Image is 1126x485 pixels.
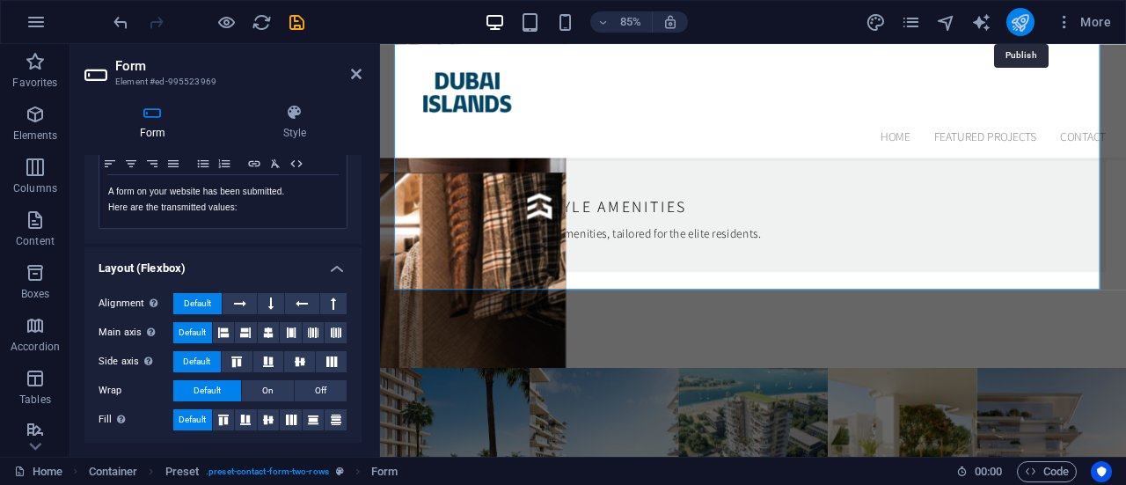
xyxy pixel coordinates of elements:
button: Default [173,409,212,430]
button: publish [1006,8,1035,36]
p: Elements [13,129,58,143]
h2: Form [115,58,362,74]
button: More [1049,8,1118,36]
button: Default [173,322,212,343]
button: Click here to leave preview mode and continue editing [216,11,237,33]
button: Off [295,380,347,401]
label: Wrap [99,380,173,401]
i: Save (Ctrl+S) [287,12,307,33]
h4: Style [228,104,362,141]
i: On resize automatically adjust zoom level to fit chosen device. [662,14,678,30]
h4: Form [84,104,228,141]
span: Default [179,322,206,343]
h4: Layout (Flexbox) [84,247,362,279]
i: Pages (Ctrl+Alt+S) [901,12,921,33]
button: Align Left [99,153,121,174]
button: Unordered List [193,153,214,174]
button: pages [901,11,922,33]
p: Boxes [21,287,50,301]
button: HTML [286,153,307,174]
p: Favorites [12,76,57,90]
p: Content [16,234,55,248]
span: 00 00 [975,461,1002,482]
i: AI Writer [971,12,991,33]
span: Click to select. Double-click to edit [371,461,398,482]
span: : [987,465,990,478]
span: Default [179,409,206,430]
button: Align Right [142,153,163,174]
nav: breadcrumb [89,461,398,482]
button: Default [173,380,241,401]
button: Clear Formatting [265,153,286,174]
button: undo [110,11,131,33]
span: . preset-contact-form-two-rows [206,461,329,482]
i: Navigator [936,12,956,33]
h6: 85% [617,11,645,33]
button: Code [1017,461,1077,482]
p: Tables [19,393,51,407]
p: Accordion [11,340,60,354]
p: Here are the transmitted values: [108,200,338,216]
span: Click to select. Double-click to edit [89,461,138,482]
i: Undo: Change redirect target (Ctrl+Z) [111,12,131,33]
button: save [286,11,307,33]
span: Click to select. Double-click to edit [165,461,200,482]
button: design [866,11,887,33]
h3: Element #ed-995523969 [115,74,326,90]
button: On [242,380,294,401]
label: Main axis [99,322,173,343]
p: Columns [13,181,57,195]
span: Default [183,351,210,372]
button: Default [173,351,221,372]
button: navigator [936,11,957,33]
button: text_generator [971,11,992,33]
a: Click to cancel selection. Double-click to open Pages [14,461,62,482]
i: Design (Ctrl+Alt+Y) [866,12,886,33]
button: Align Justify [163,153,184,174]
label: Side axis [99,351,173,372]
span: Off [315,380,326,401]
p: A form on your website has been submitted. [108,184,338,200]
span: More [1056,13,1111,31]
button: Insert Link [244,153,265,174]
i: This element is a customizable preset [336,467,344,476]
h6: Session time [956,461,1003,482]
label: Alignment [99,293,173,314]
label: Fill [99,409,173,430]
button: reload [251,11,272,33]
span: Code [1025,461,1069,482]
button: Ordered List [214,153,235,174]
button: 85% [590,11,653,33]
span: Default [194,380,221,401]
i: Reload page [252,12,272,33]
button: Default [173,293,222,314]
span: Default [184,293,211,314]
span: On [262,380,274,401]
button: Align Center [121,153,142,174]
button: Usercentrics [1091,461,1112,482]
